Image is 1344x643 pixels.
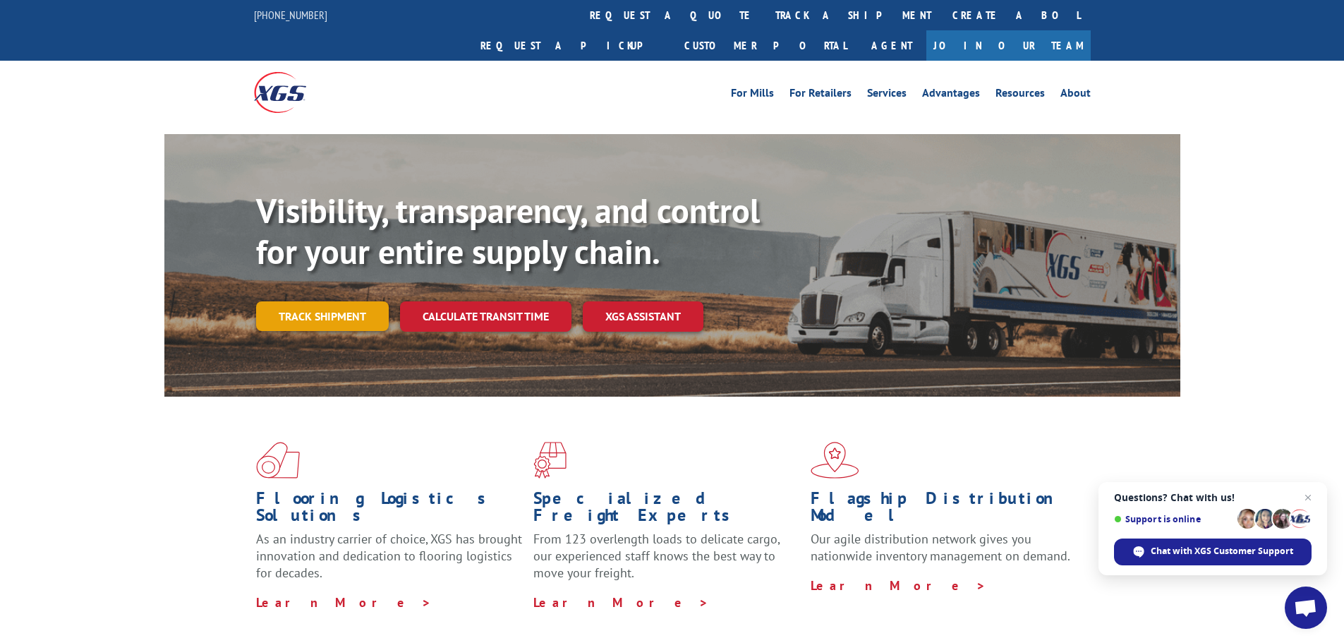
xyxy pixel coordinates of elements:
span: Support is online [1114,514,1233,524]
a: For Retailers [789,88,852,103]
a: Learn More > [256,594,432,611]
span: As an industry carrier of choice, XGS has brought innovation and dedication to flooring logistics... [256,531,522,581]
span: Questions? Chat with us! [1114,492,1312,503]
a: Join Our Team [926,30,1091,61]
h1: Flagship Distribution Model [811,490,1077,531]
span: Chat with XGS Customer Support [1114,539,1312,565]
a: Open chat [1285,587,1327,629]
a: XGS ASSISTANT [583,301,703,332]
a: [PHONE_NUMBER] [254,8,327,22]
a: About [1060,88,1091,103]
h1: Flooring Logistics Solutions [256,490,523,531]
h1: Specialized Freight Experts [533,490,800,531]
img: xgs-icon-total-supply-chain-intelligence-red [256,442,300,479]
a: Request a pickup [470,30,674,61]
span: Chat with XGS Customer Support [1151,545,1293,558]
img: xgs-icon-focused-on-flooring-red [533,442,567,479]
a: Agent [857,30,926,61]
a: Track shipment [256,301,389,331]
a: Resources [995,88,1045,103]
a: Services [867,88,907,103]
span: Our agile distribution network gives you nationwide inventory management on demand. [811,531,1070,564]
a: Calculate transit time [400,301,571,332]
img: xgs-icon-flagship-distribution-model-red [811,442,859,479]
a: For Mills [731,88,774,103]
p: From 123 overlength loads to delicate cargo, our experienced staff knows the best way to move you... [533,531,800,594]
b: Visibility, transparency, and control for your entire supply chain. [256,188,760,273]
a: Advantages [922,88,980,103]
a: Customer Portal [674,30,857,61]
a: Learn More > [811,577,986,594]
a: Learn More > [533,594,709,611]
